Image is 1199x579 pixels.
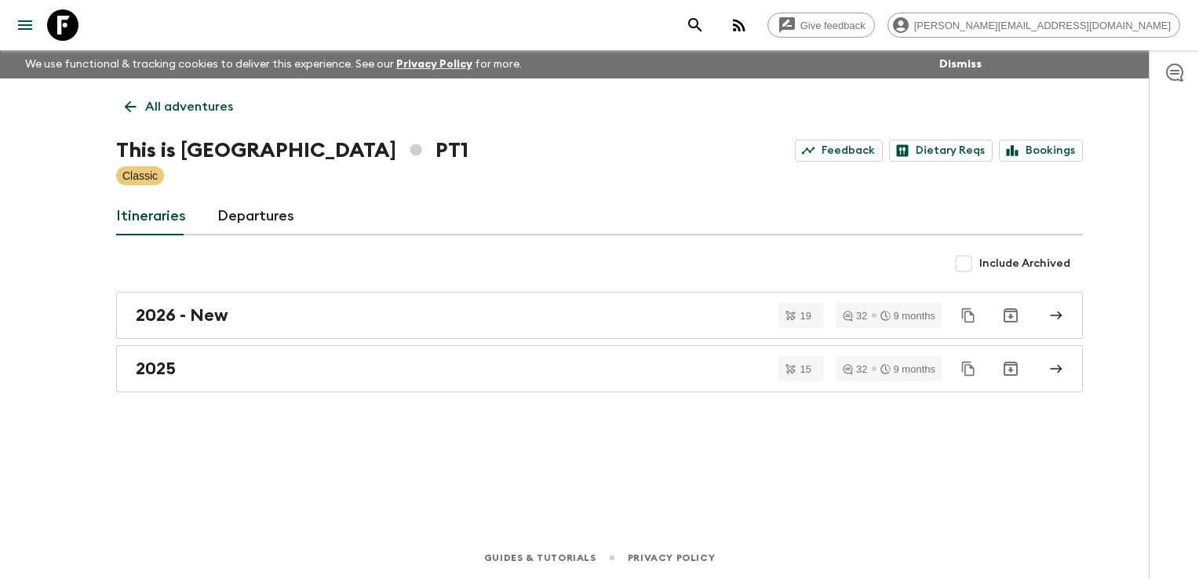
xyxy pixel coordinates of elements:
a: Guides & Tutorials [484,549,596,566]
span: Include Archived [979,256,1070,271]
p: We use functional & tracking cookies to deliver this experience. See our for more. [19,50,528,78]
p: Classic [122,168,158,184]
span: 15 [791,364,821,374]
span: [PERSON_NAME][EMAIL_ADDRESS][DOMAIN_NAME] [906,20,1179,31]
button: menu [9,9,41,41]
h2: 2025 [136,359,176,379]
a: Give feedback [767,13,875,38]
a: Departures [217,198,294,235]
button: Duplicate [954,355,982,383]
a: Dietary Reqs [889,140,993,162]
button: Archive [995,353,1026,384]
div: 32 [843,364,867,374]
p: All adventures [145,97,233,116]
button: Archive [995,300,1026,331]
button: search adventures [680,9,711,41]
a: 2026 - New [116,292,1083,339]
div: 9 months [880,364,935,374]
div: 32 [843,311,867,321]
span: Give feedback [792,20,874,31]
button: Duplicate [954,301,982,330]
a: Bookings [999,140,1083,162]
a: Itineraries [116,198,186,235]
a: 2025 [116,345,1083,392]
a: Privacy Policy [628,549,715,566]
button: Dismiss [935,53,986,75]
a: Privacy Policy [396,59,472,70]
a: Feedback [795,140,883,162]
h1: This is [GEOGRAPHIC_DATA] PT1 [116,135,468,166]
a: All adventures [116,91,242,122]
div: 9 months [880,311,935,321]
h2: 2026 - New [136,305,228,326]
span: 19 [791,311,821,321]
div: [PERSON_NAME][EMAIL_ADDRESS][DOMAIN_NAME] [887,13,1180,38]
